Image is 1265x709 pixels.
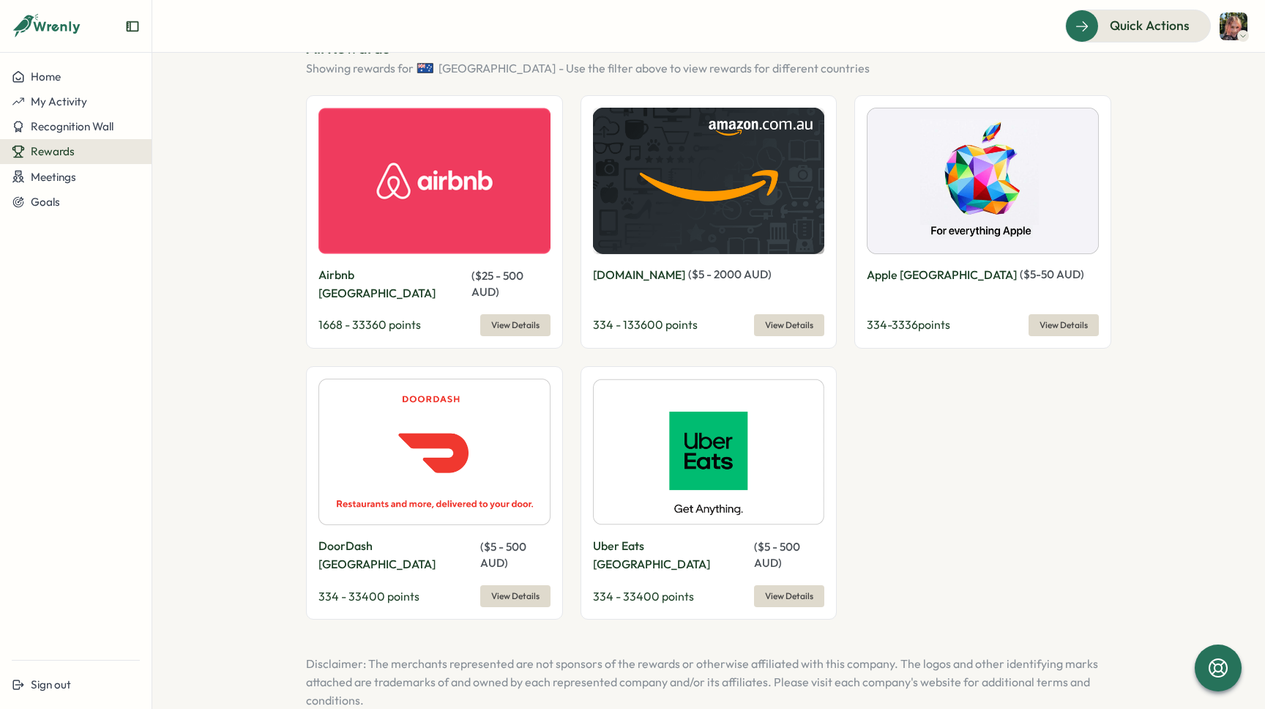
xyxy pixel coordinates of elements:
[754,540,800,570] span: ( $ 5 - 500 AUD )
[306,655,1111,709] p: Disclaimer: The merchants represented are not sponsors of the rewards or otherwise affiliated wit...
[480,540,526,570] span: ( $ 5 - 500 AUD )
[754,585,824,607] button: View Details
[31,678,71,691] span: Sign out
[480,585,551,607] button: View Details
[318,317,421,332] span: 1668 - 33360 points
[31,70,61,83] span: Home
[1020,267,1084,281] span: ( $ 5 - 50 AUD )
[318,537,477,573] p: DoorDash [GEOGRAPHIC_DATA]
[867,317,950,332] span: 334 - 3336 points
[318,589,419,604] span: 334 - 33400 points
[417,59,434,77] img: Australia
[1220,12,1247,40] img: Alanna Eddington
[31,144,75,158] span: Rewards
[559,59,870,78] span: - Use the filter above to view rewards for different countries
[867,266,1017,284] p: Apple [GEOGRAPHIC_DATA]
[31,94,87,108] span: My Activity
[31,195,60,209] span: Goals
[439,59,556,78] span: [GEOGRAPHIC_DATA]
[593,266,685,284] p: [DOMAIN_NAME]
[593,537,751,573] p: Uber Eats [GEOGRAPHIC_DATA]
[318,108,551,255] img: Airbnb Australia
[754,314,824,336] button: View Details
[1040,315,1088,335] span: View Details
[688,267,772,281] span: ( $ 5 - 2000 AUD )
[318,266,469,302] p: Airbnb [GEOGRAPHIC_DATA]
[491,315,540,335] span: View Details
[31,170,76,184] span: Meetings
[765,315,813,335] span: View Details
[867,108,1099,254] img: Apple Australia
[1065,10,1211,42] button: Quick Actions
[306,59,414,78] span: Showing rewards for
[125,19,140,34] button: Expand sidebar
[593,108,825,254] img: Amazon.com.au
[1029,314,1099,336] button: View Details
[471,269,523,299] span: ( $ 25 - 500 AUD )
[765,586,813,606] span: View Details
[593,379,825,526] img: Uber Eats Australia
[593,317,698,332] span: 334 - 133600 points
[491,586,540,606] span: View Details
[31,119,113,133] span: Recognition Wall
[480,314,551,336] button: View Details
[318,379,551,526] img: DoorDash Australia
[593,589,694,604] span: 334 - 33400 points
[1110,16,1190,35] span: Quick Actions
